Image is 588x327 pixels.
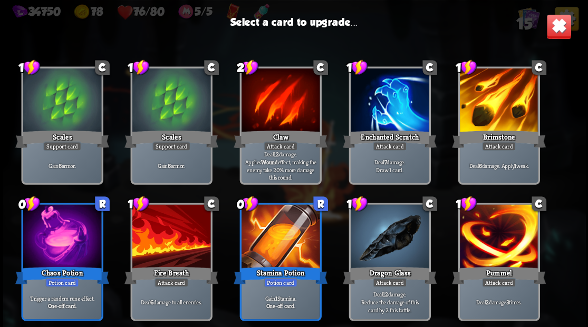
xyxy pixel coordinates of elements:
[382,290,387,298] b: 12
[313,60,328,75] div: C
[128,59,149,75] div: 1
[481,278,516,287] div: Attack card
[532,60,546,75] div: C
[230,16,358,27] h3: Select a card to upgrade...
[134,298,208,306] p: Deal damage to all enemies.
[455,59,477,75] div: 1
[234,265,327,286] div: Stamina Potion
[25,162,99,170] p: Gain armor.
[346,59,368,75] div: 1
[18,195,40,212] div: 0
[514,162,516,170] b: 1
[486,298,489,306] b: 2
[261,158,277,166] b: Wound
[134,162,208,170] p: Gain armor.
[47,302,76,310] b: One-off card.
[18,59,40,75] div: 1
[422,60,437,75] div: C
[546,14,571,39] img: close-button.png
[25,294,99,302] p: Trigger a random rune effect.
[237,195,258,212] div: 0
[45,278,79,287] div: Potion card
[204,196,219,211] div: C
[452,128,546,150] div: Brimstone
[124,128,218,150] div: Scales
[478,162,481,170] b: 6
[15,128,109,150] div: Scales
[204,60,219,75] div: C
[275,294,277,302] b: 1
[343,128,437,150] div: Enchanted Scratch
[273,150,278,158] b: 12
[343,265,437,286] div: Dragon Glass
[154,278,188,287] div: Attack card
[43,141,81,151] div: Support card
[461,162,536,170] p: Deal damage. Apply weak.
[243,150,317,181] p: Deal damage. Applies effect, making the enemy take 20% more damage this round.
[150,298,153,306] b: 6
[15,265,109,286] div: Chaos Potion
[532,196,546,211] div: C
[481,141,516,151] div: Attack card
[263,141,297,151] div: Attack card
[95,60,110,75] div: C
[237,59,258,75] div: 2
[506,298,509,306] b: 3
[455,195,477,212] div: 1
[124,265,218,286] div: Fire Breath
[346,195,368,212] div: 1
[452,265,546,286] div: Pummel
[372,141,407,151] div: Attack card
[264,278,297,287] div: Potion card
[59,162,62,170] b: 6
[128,195,149,212] div: 1
[243,294,317,302] p: Gain Stamina.
[422,196,437,211] div: C
[234,128,327,150] div: Claw
[352,290,427,313] p: Deal damage. Reduce the damage of this card by 2 this battle.
[152,141,190,151] div: Support card
[461,298,536,306] p: Deal damage times.
[352,158,427,173] p: Deal damage. Draw 1 card.
[168,162,171,170] b: 6
[266,302,295,310] b: One-off card.
[384,158,387,166] b: 7
[372,278,407,287] div: Attack card
[95,196,110,211] div: R
[313,196,328,211] div: R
